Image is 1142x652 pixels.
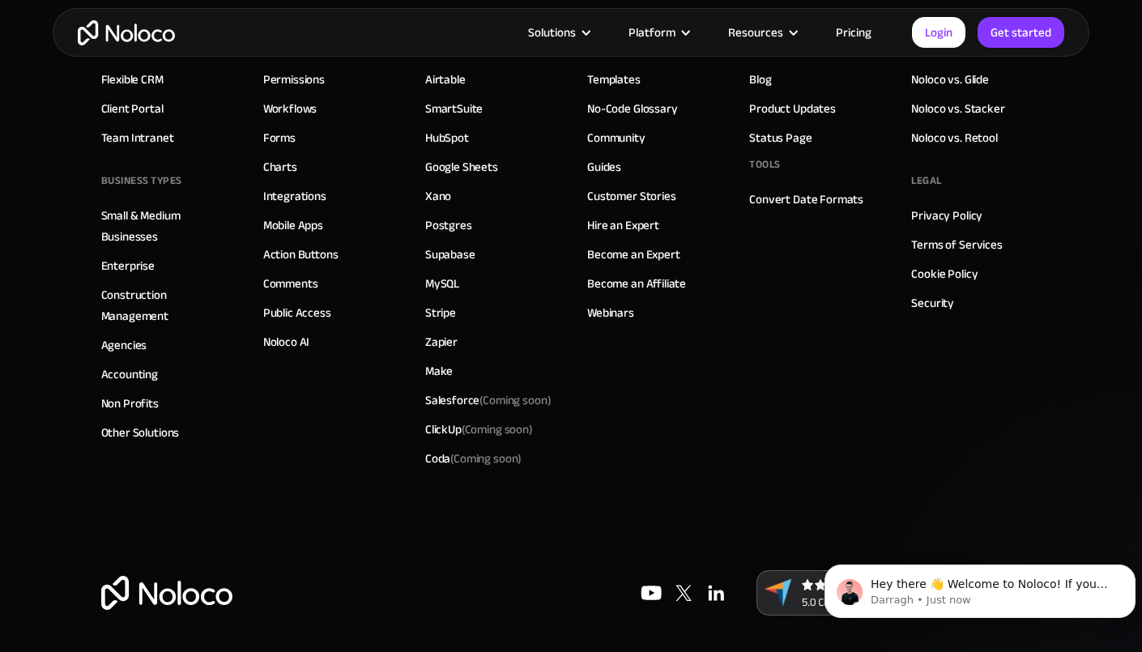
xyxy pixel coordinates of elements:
[587,244,680,265] a: Become an Expert
[450,447,522,470] span: (Coming soon)
[816,22,892,43] a: Pricing
[749,189,863,210] a: Convert Date Formats
[425,360,453,381] a: Make
[101,422,180,443] a: Other Solutions
[425,215,472,236] a: Postgres
[425,244,475,265] a: Supabase
[528,22,576,43] div: Solutions
[425,331,458,352] a: Zapier
[587,69,641,90] a: Templates
[749,69,771,90] a: Blog
[587,273,686,294] a: Become an Affiliate
[911,234,1002,255] a: Terms of Services
[749,98,836,119] a: Product Updates
[425,390,552,411] div: Salesforce
[912,17,965,48] a: Login
[101,127,174,148] a: Team Intranet
[425,273,459,294] a: MySQL
[101,69,164,90] a: Flexible CRM
[425,98,484,119] a: SmartSuite
[263,156,297,177] a: Charts
[462,418,533,441] span: (Coming soon)
[911,205,982,226] a: Privacy Policy
[708,22,816,43] div: Resources
[101,98,164,119] a: Client Portal
[508,22,608,43] div: Solutions
[263,331,310,352] a: Noloco AI
[608,22,708,43] div: Platform
[263,302,331,323] a: Public Access
[263,98,317,119] a: Workflows
[425,448,522,469] div: Coda
[911,98,1004,119] a: Noloco vs. Stacker
[749,152,781,177] div: Tools
[978,17,1064,48] a: Get started
[425,69,466,90] a: Airtable
[263,273,318,294] a: Comments
[587,302,634,323] a: Webinars
[101,364,159,385] a: Accounting
[587,185,676,207] a: Customer Stories
[101,255,156,276] a: Enterprise
[263,185,326,207] a: Integrations
[911,69,989,90] a: Noloco vs. Glide
[425,302,456,323] a: Stripe
[629,22,675,43] div: Platform
[425,185,451,207] a: Xano
[425,127,469,148] a: HubSpot
[911,263,978,284] a: Cookie Policy
[101,335,147,356] a: Agencies
[587,98,678,119] a: No-Code Glossary
[587,127,646,148] a: Community
[101,393,159,414] a: Non Profits
[263,69,325,90] a: Permissions
[263,244,339,265] a: Action Buttons
[263,215,323,236] a: Mobile Apps
[425,419,533,440] div: ClickUp
[911,168,942,193] div: Legal
[263,127,296,148] a: Forms
[818,531,1142,644] iframe: Intercom notifications message
[587,156,621,177] a: Guides
[587,215,659,236] a: Hire an Expert
[78,20,175,45] a: home
[911,292,954,313] a: Security
[101,168,182,193] div: BUSINESS TYPES
[749,127,812,148] a: Status Page
[101,205,231,247] a: Small & Medium Businesses
[911,127,997,148] a: Noloco vs. Retool
[728,22,783,43] div: Resources
[101,284,231,326] a: Construction Management
[425,156,498,177] a: Google Sheets
[479,389,551,411] span: (Coming soon)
